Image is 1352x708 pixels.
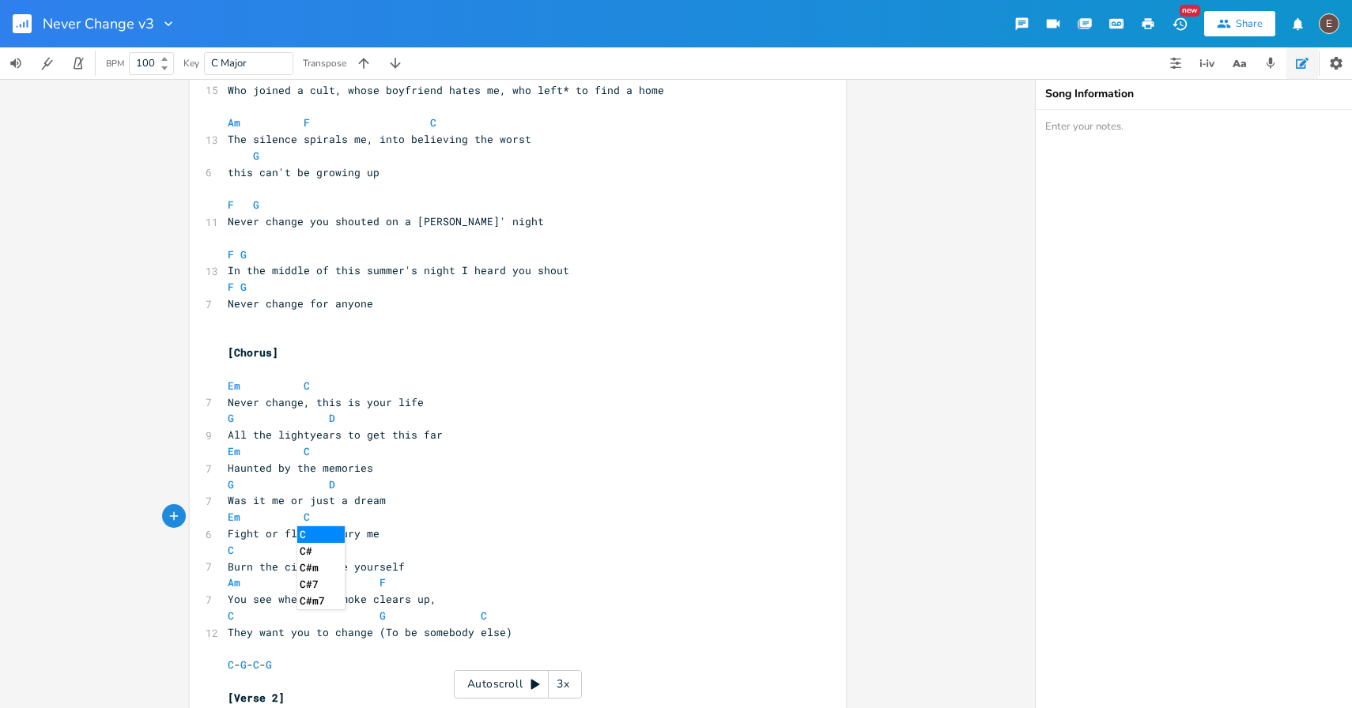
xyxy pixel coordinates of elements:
span: [Verse 2] [228,691,285,705]
button: E [1319,6,1339,42]
span: The silence spirals me, into believing the worst [228,132,531,146]
span: You see when the smoke clears up, [228,592,436,606]
span: D [329,411,335,425]
span: Em [228,444,240,458]
span: Never Change v3 [43,17,154,31]
span: D [329,477,335,491]
span: C [304,510,310,524]
div: Transpose [303,58,346,68]
span: Who joined a cult, whose boyfriend hates me, who left* to find a home [228,83,664,97]
span: F [228,247,234,262]
span: F [304,115,310,130]
span: C [228,543,234,557]
div: Share [1236,17,1263,31]
span: C [481,608,487,623]
span: Never change, this is your life [228,395,424,409]
button: New [1164,9,1195,38]
span: G [266,657,272,672]
span: - - - [228,657,278,672]
span: Was it me or just a dream [228,493,386,507]
span: G [228,411,234,425]
span: G [253,198,259,212]
span: G [240,657,247,672]
div: edward [1319,13,1339,34]
span: [Chorus] [228,345,278,360]
div: 3x [549,670,577,699]
span: F [380,575,386,589]
div: New [1180,5,1200,17]
span: C [430,115,436,130]
button: Share [1204,11,1275,36]
span: G [228,477,234,491]
div: Autoscroll [454,670,582,699]
span: Em [228,510,240,524]
span: C Major [211,56,247,70]
li: C#7 [297,576,345,593]
span: Fight or flight, bury me [228,526,380,540]
span: F [228,280,234,294]
span: Em [228,378,240,393]
li: C#m [297,559,345,576]
span: G [253,149,259,163]
span: Haunted by the memories [228,461,373,475]
span: All the lightyears to get this far [228,427,443,442]
span: C [228,66,234,81]
li: C#m7 [297,593,345,609]
li: C [297,526,345,543]
span: Burn the city, save yourself [228,559,405,574]
span: They want you to change (To be somebody else) [228,625,512,639]
div: Song Information [1045,88,1343,100]
span: In the middle of this summer's night I heard you shout [228,263,569,277]
span: G [380,608,386,623]
span: G [557,66,563,81]
span: Never change for anyone [228,296,373,311]
li: C# [297,543,345,559]
div: Key [183,58,199,68]
span: C [253,657,259,672]
span: this can't be growing up [228,165,380,179]
span: C [304,378,310,393]
span: C [228,608,234,623]
span: Am [228,115,240,130]
span: Am [228,575,240,589]
span: C [304,444,310,458]
div: BPM [106,59,124,68]
span: G [240,247,247,262]
span: Never change you shouted on a [PERSON_NAME]' night [228,214,544,228]
span: G [240,280,247,294]
span: F [228,198,234,212]
span: C [228,657,234,672]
